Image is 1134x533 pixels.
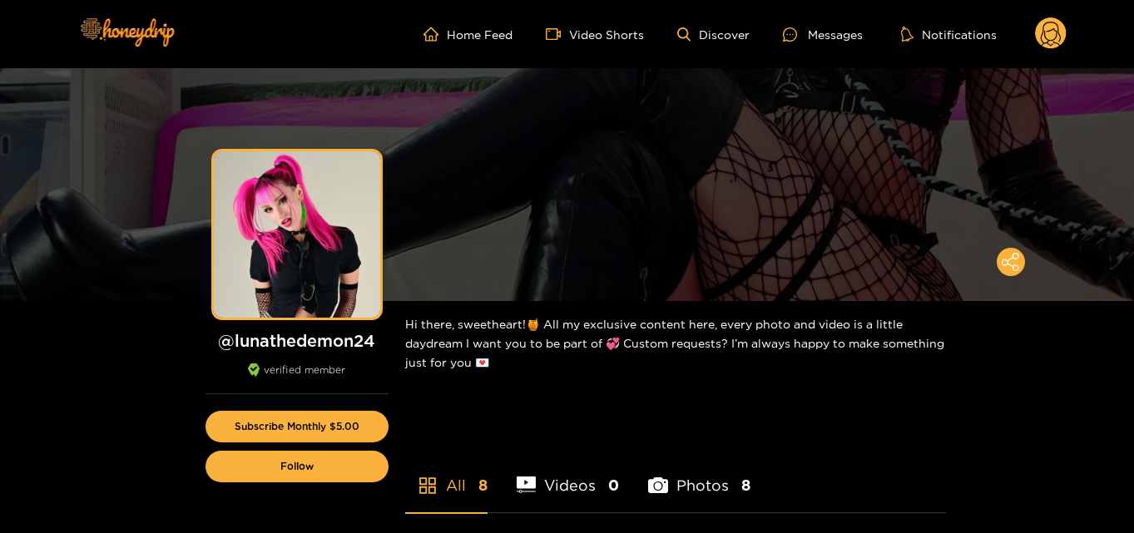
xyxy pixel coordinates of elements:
span: 0 [608,475,619,496]
button: Follow [206,451,389,482]
span: Follow [280,461,314,472]
div: Messages [783,25,863,44]
div: verified member [206,363,389,394]
button: Notifications [896,26,1002,42]
li: All [405,437,488,512]
a: Discover [677,27,750,42]
h1: @ lunathedemon24 [206,330,389,351]
span: 8 [478,475,488,496]
span: appstore [418,476,438,496]
span: video-camera [546,27,569,42]
li: Videos [517,437,620,512]
div: Hi there, sweetheart!🍯 All my exclusive content here, every photo and video is a little daydream ... [405,301,946,385]
button: Subscribe Monthly $5.00 [206,411,389,442]
a: Home Feed [423,27,513,42]
a: Video Shorts [546,27,644,42]
li: Photos [648,437,750,512]
span: 8 [741,475,750,496]
span: home [423,27,447,42]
